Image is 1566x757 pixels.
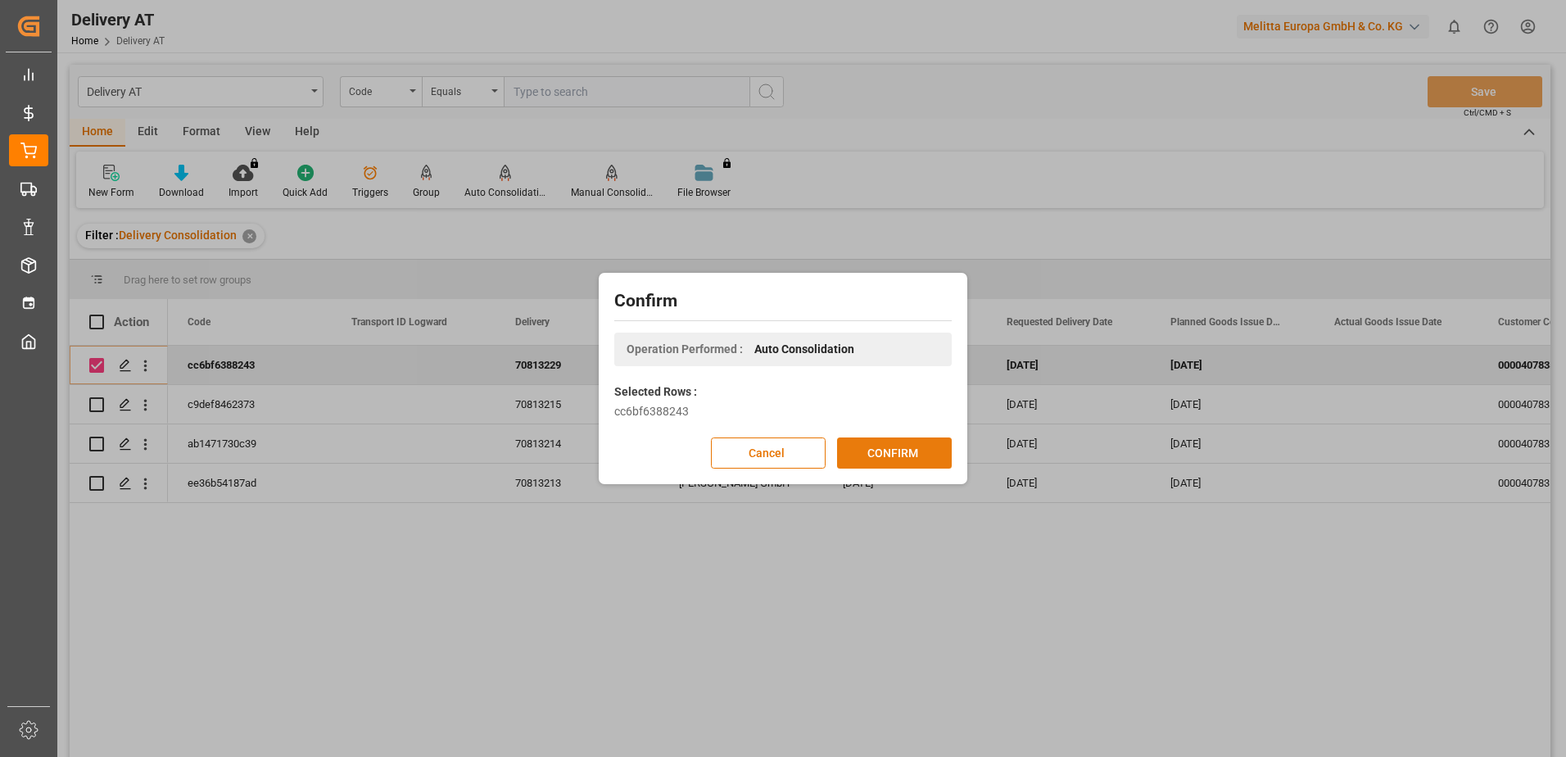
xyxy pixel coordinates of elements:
button: CONFIRM [837,437,952,469]
h2: Confirm [614,288,952,315]
span: Operation Performed : [627,341,743,358]
button: Cancel [711,437,826,469]
span: Auto Consolidation [754,341,854,358]
div: cc6bf6388243 [614,403,952,420]
label: Selected Rows : [614,383,697,401]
